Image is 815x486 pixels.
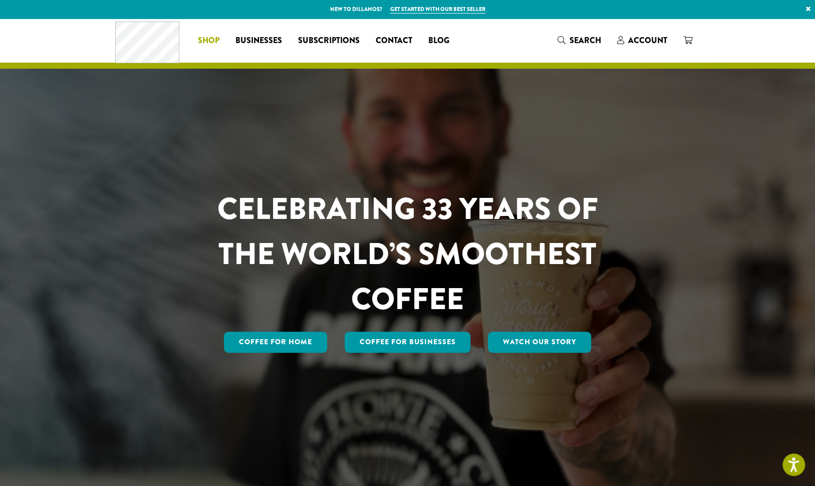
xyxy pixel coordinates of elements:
span: Businesses [235,35,282,47]
span: Contact [376,35,412,47]
a: Search [550,32,609,49]
a: Coffee for Home [224,332,327,353]
a: Shop [190,33,227,49]
span: Shop [198,35,219,47]
span: Search [570,35,601,46]
span: Blog [428,35,449,47]
a: Watch Our Story [488,332,591,353]
a: Get started with our best seller [390,5,485,14]
span: Subscriptions [298,35,360,47]
a: Coffee For Businesses [345,332,471,353]
span: Account [628,35,667,46]
h1: CELEBRATING 33 YEARS OF THE WORLD’S SMOOTHEST COFFEE [188,186,628,322]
